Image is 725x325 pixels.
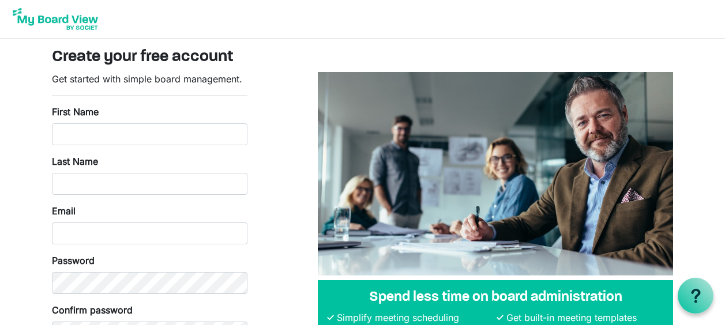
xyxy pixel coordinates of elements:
img: My Board View Logo [9,5,102,33]
label: Last Name [52,154,98,168]
li: Simplify meeting scheduling [334,311,494,324]
label: Confirm password [52,303,133,317]
label: First Name [52,105,99,119]
h3: Create your free account [52,48,674,67]
img: A photograph of board members sitting at a table [318,72,673,275]
span: Get started with simple board management. [52,73,242,85]
label: Email [52,204,76,218]
label: Password [52,254,95,267]
h4: Spend less time on board administration [327,289,664,306]
li: Get built-in meeting templates [504,311,664,324]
